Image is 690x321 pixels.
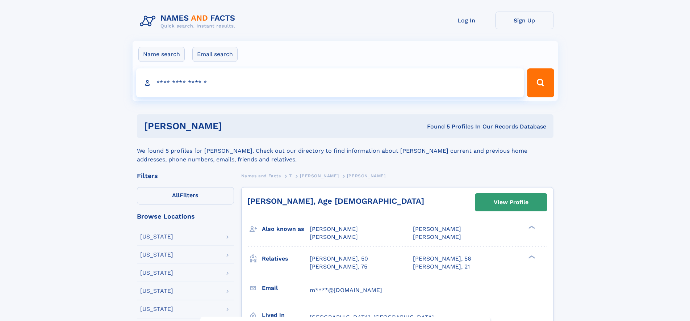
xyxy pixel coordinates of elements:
[527,254,535,259] div: ❯
[137,213,234,220] div: Browse Locations
[325,123,546,131] div: Found 5 Profiles In Our Records Database
[527,68,554,97] button: Search Button
[310,233,358,240] span: [PERSON_NAME]
[137,12,241,31] img: Logo Names and Facts
[137,138,553,164] div: We found 5 profiles for [PERSON_NAME]. Check out our directory to find information about [PERSON_...
[136,68,524,97] input: search input
[495,12,553,29] a: Sign Up
[475,194,547,211] a: View Profile
[289,171,292,180] a: T
[413,263,470,271] a: [PERSON_NAME], 21
[140,288,173,294] div: [US_STATE]
[192,47,238,62] label: Email search
[413,225,461,232] span: [PERSON_NAME]
[310,314,434,321] span: [GEOGRAPHIC_DATA], [GEOGRAPHIC_DATA]
[494,194,528,211] div: View Profile
[137,187,234,204] label: Filters
[172,192,180,199] span: All
[138,47,185,62] label: Name search
[310,255,368,263] a: [PERSON_NAME], 50
[140,306,173,312] div: [US_STATE]
[247,197,424,206] a: [PERSON_NAME], Age [DEMOGRAPHIC_DATA]
[289,173,292,178] span: T
[347,173,386,178] span: [PERSON_NAME]
[241,171,281,180] a: Names and Facts
[300,171,339,180] a: [PERSON_NAME]
[300,173,339,178] span: [PERSON_NAME]
[413,255,471,263] a: [PERSON_NAME], 56
[140,234,173,240] div: [US_STATE]
[137,173,234,179] div: Filters
[438,12,495,29] a: Log In
[262,223,310,235] h3: Also known as
[262,282,310,294] h3: Email
[140,270,173,276] div: [US_STATE]
[310,225,358,232] span: [PERSON_NAME]
[413,233,461,240] span: [PERSON_NAME]
[140,252,173,258] div: [US_STATE]
[144,122,325,131] h1: [PERSON_NAME]
[262,253,310,265] h3: Relatives
[527,225,535,230] div: ❯
[310,263,367,271] a: [PERSON_NAME], 75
